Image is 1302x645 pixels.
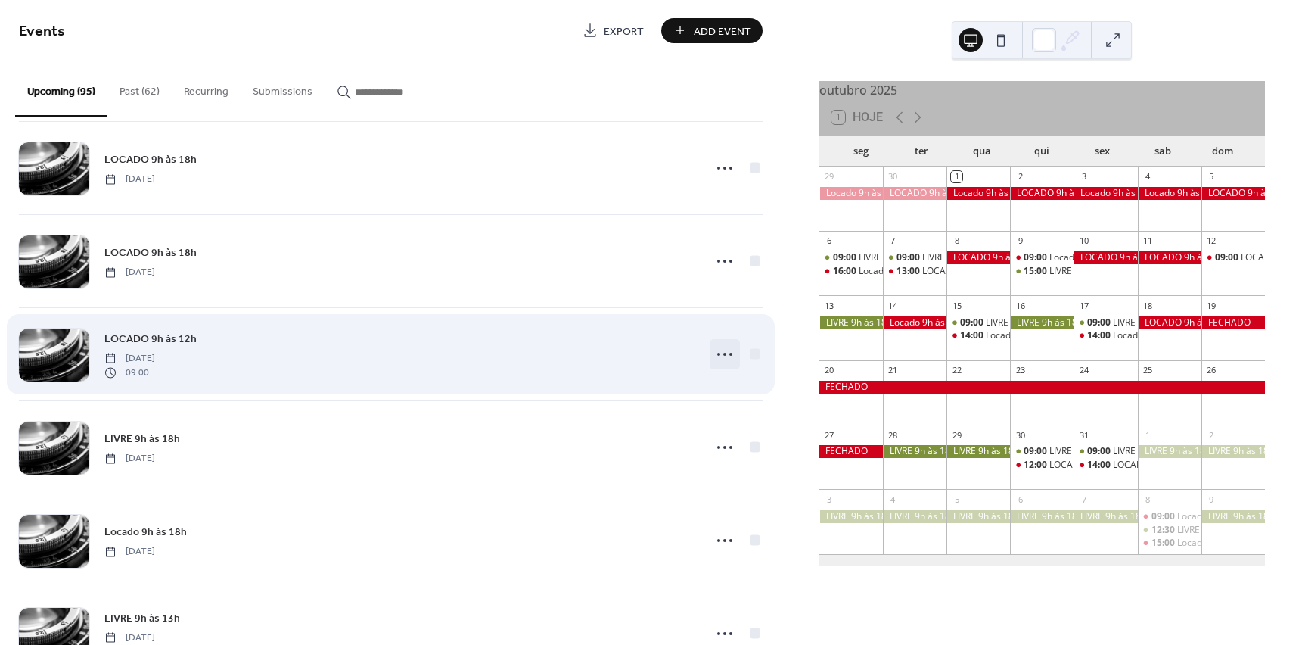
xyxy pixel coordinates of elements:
div: FECHADO [1201,316,1265,329]
div: 10 [1078,235,1089,247]
span: [DATE] [104,631,155,645]
div: LOCADO 9h às 18h [1138,316,1201,329]
span: 09:00 [104,366,155,379]
div: LIVRE 15h às 18h [1010,265,1074,278]
span: [DATE] [104,452,155,466]
a: LIVRE 9h às 13h [104,609,180,627]
div: LIVRE 12h30 às 14h30 [1138,524,1201,537]
button: Past (62) [107,61,172,115]
div: LIVRE 9h às 11h [1049,445,1115,458]
div: 22 [951,365,962,376]
div: LIVRE 9h às 13h [1113,316,1179,329]
div: 15 [951,300,962,311]
div: LIVRE 9h às 18h [1010,510,1074,523]
div: LIVRE 9h às 18h [819,316,883,329]
div: qui [1011,136,1072,167]
div: 9 [1015,235,1026,247]
span: Locado 9h às 18h [104,525,187,541]
div: LOCADO 14h às 18h [1113,459,1198,472]
div: LOCADO 13h às 15h [922,265,1008,278]
span: 09:00 [1024,251,1049,264]
div: Locado 9h às 14h [1010,251,1074,264]
div: LIVRE 9h às 18h [883,445,946,458]
div: 1 [1142,429,1154,441]
div: 7 [1078,494,1089,505]
span: 15:00 [1024,265,1049,278]
div: 17 [1078,300,1089,311]
div: 3 [1078,171,1089,182]
div: LOCADO 9h às 12h [1201,251,1265,264]
div: Locado 16h às 18h [859,265,937,278]
div: LOCADO 9h às 18h [1201,187,1265,200]
div: Locado 15h às 17h [1138,537,1201,550]
div: 4 [887,494,899,505]
div: LIVRE 9h às 18h [1138,445,1201,458]
div: Locado 9h às 12h [1177,510,1251,523]
span: [DATE] [104,173,155,186]
div: 9 [1206,494,1217,505]
span: 09:00 [896,251,922,264]
div: LIVRE 9h às 11h [1010,445,1074,458]
div: Locado 9h às 12h [1138,510,1201,523]
div: 8 [1142,494,1154,505]
div: LIVRE 9h às 18h [1074,510,1137,523]
div: qua [952,136,1012,167]
span: 14:00 [1087,329,1113,342]
button: Add Event [661,18,763,43]
span: 09:00 [960,316,986,329]
span: Events [19,17,65,46]
div: LIVRE 15h às 18h [1049,265,1120,278]
div: 16 [1015,300,1026,311]
div: LIVRE 9h às 18h [1201,510,1265,523]
div: 28 [887,429,899,441]
button: Submissions [241,61,325,115]
div: Locado 9h às 18h [819,187,883,200]
div: 6 [824,235,835,247]
div: LIVRE 9h às 15h [859,251,924,264]
div: 29 [951,429,962,441]
div: LIVRE 9h às 15h [819,251,883,264]
div: Locado 14h às 18h [1113,329,1192,342]
div: 5 [1206,171,1217,182]
div: Locado 14h às 16h [946,329,1010,342]
span: 09:00 [833,251,859,264]
div: LOCADO 13h às 15h [883,265,946,278]
div: LOCADO 12h às 18h [1049,459,1135,472]
div: 4 [1142,171,1154,182]
a: LOCADO 9h às 12h [104,330,197,347]
span: 09:00 [1087,316,1113,329]
div: 8 [951,235,962,247]
div: Locado 14h às 18h [1074,329,1137,342]
div: 19 [1206,300,1217,311]
div: LIVRE 9h às 12h [922,251,988,264]
div: LOCADO 9h às 18h [1010,187,1074,200]
a: LOCADO 9h às 18h [104,151,197,168]
div: 31 [1078,429,1089,441]
span: 09:00 [1151,510,1177,523]
div: LIVRE 9h às 18h [946,510,1010,523]
div: LOCADO 9h às 18h [1138,251,1201,264]
div: LIVRE 9h às 13h [946,316,1010,329]
div: LIVRE 12h30 às 14h30 [1177,524,1269,537]
div: FECHADO [819,381,1265,394]
span: 16:00 [833,265,859,278]
span: LOCADO 9h às 12h [104,332,197,347]
span: 09:00 [1024,445,1049,458]
div: Locado 9h às 18h [1074,187,1137,200]
div: dom [1192,136,1253,167]
span: LOCADO 9h às 18h [104,245,197,261]
div: 2 [1015,171,1026,182]
div: FECHADO [819,445,883,458]
div: LIVRE 9h às 13h [1113,445,1179,458]
div: 14 [887,300,899,311]
div: LOCADO 9h às 18h [946,251,1010,264]
span: [DATE] [104,545,155,559]
div: ter [891,136,952,167]
div: 27 [824,429,835,441]
div: 3 [824,494,835,505]
div: LOCADO 9h às 18h [883,187,946,200]
div: 13 [824,300,835,311]
div: 20 [824,365,835,376]
div: 30 [887,171,899,182]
